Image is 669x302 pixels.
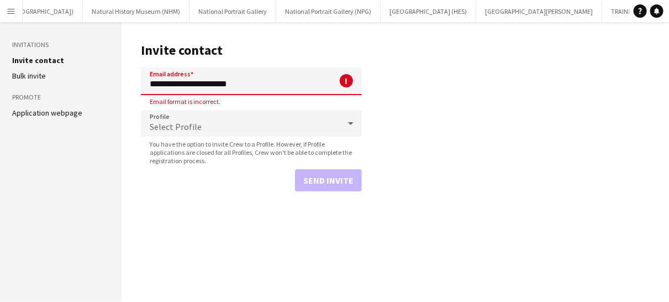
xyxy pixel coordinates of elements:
h3: Promote [12,92,109,102]
a: Invite contact [12,55,64,65]
button: Natural History Museum (NHM) [83,1,189,22]
a: Bulk invite [12,71,46,81]
button: National Portrait Gallery (NPG) [276,1,381,22]
button: [GEOGRAPHIC_DATA][PERSON_NAME] [476,1,602,22]
button: National Portrait Gallery [189,1,276,22]
span: Email format is incorrect. [141,97,229,106]
h1: Invite contact [141,42,362,59]
span: You have the option to invite Crew to a Profile. However, if Profile applications are closed for ... [141,140,362,165]
span: Select Profile [150,121,202,132]
button: [GEOGRAPHIC_DATA] (HES) [381,1,476,22]
a: Application webpage [12,108,82,118]
h3: Invitations [12,40,109,50]
button: TRAINING [602,1,648,22]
